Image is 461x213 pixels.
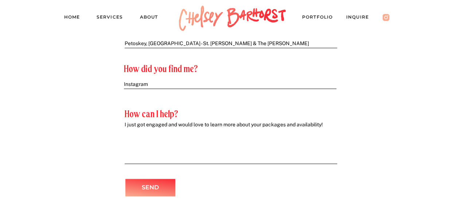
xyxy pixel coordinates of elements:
a: Send [130,182,171,193]
a: About [140,13,165,23]
a: Home [64,13,86,23]
p: What is your wedding destination? [125,23,336,31]
p: How did you find me? [124,64,336,72]
a: Inquire [346,13,376,23]
a: PORTFOLIO [302,13,340,23]
p: How can I help? [125,109,336,117]
a: Services [97,13,129,23]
